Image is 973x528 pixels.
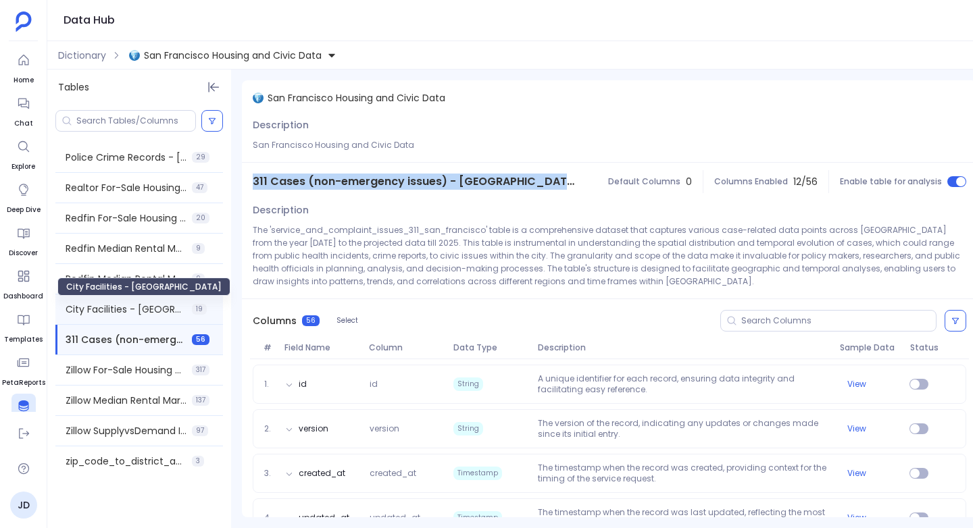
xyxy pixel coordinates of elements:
[840,176,942,187] span: Enable table for analysis
[253,118,309,132] span: Description
[3,291,43,302] span: Dashboard
[686,175,692,188] span: 0
[192,152,209,163] span: 29
[47,70,231,105] div: Tables
[259,423,280,434] span: 2.
[9,248,38,259] span: Discover
[2,377,45,388] span: PetaReports
[4,307,43,345] a: Templates
[66,151,186,164] span: Police Crime Records - San Francisco
[364,379,449,390] span: id
[4,334,43,345] span: Templates
[144,49,322,62] span: San Francisco Housing and Civic Data
[299,512,349,523] button: updated_at
[192,365,209,375] span: 317
[714,176,788,187] span: Columns Enabled
[302,315,320,326] span: 56
[11,161,36,172] span: Explore
[66,394,186,407] span: Zillow Median Rental Market - USA ZipCodes and Neighbourhood
[364,342,448,353] span: Column
[364,423,449,434] span: version
[847,512,866,523] button: View
[364,468,449,479] span: created_at
[66,363,186,377] span: Zillow For-Sale Housing Historical - USA Localities
[66,211,186,225] span: Redfin For-Sale Housing Historical - USA
[11,48,36,86] a: Home
[192,456,204,467] span: 3
[532,373,834,395] p: A unique identifier for each record, ensuring data integrity and facilitating easy reference.
[76,115,195,126] input: Search Tables/Columns
[192,243,205,254] span: 9
[253,174,578,190] span: 311 Cases (non-emergency issues) - [GEOGRAPHIC_DATA]
[299,379,307,390] button: id
[11,118,36,129] span: Chat
[847,423,866,434] button: View
[66,424,186,438] span: Zillow SupplyvsDemand Index - USA+Cities
[2,350,45,388] a: PetaReports
[192,273,205,284] span: 9
[453,467,502,480] span: Timestamp
[192,182,207,193] span: 47
[11,91,36,129] a: Chat
[66,454,186,468] span: zip_code_to_district_and_neighbourhood_association
[448,342,532,353] span: Data Type
[741,315,936,326] input: Search Columns
[6,394,41,431] a: Data Hub
[279,342,364,353] span: Field Name
[129,50,140,61] img: iceberg.svg
[66,181,186,194] span: Realtor For-Sale Housing Historical - All Cities
[453,511,502,525] span: Timestamp
[9,221,38,259] a: Discover
[834,342,905,353] span: Sample Data
[192,395,209,406] span: 137
[532,463,834,484] p: The timestamp when the record was created, providing context for the timing of the service request.
[192,334,209,345] span: 56
[64,11,115,30] h1: Data Hub
[259,512,280,523] span: 4.
[58,49,106,62] span: Dictionary
[364,512,449,523] span: updated_at
[532,342,834,353] span: Description
[253,223,966,288] p: The 'service_and_complaint_issues_311_san_francisco' table is a comprehensive dataset that captur...
[793,175,818,188] span: 12 / 56
[453,422,483,435] span: String
[11,75,36,86] span: Home
[299,468,345,479] button: created_at
[66,333,186,346] span: 311 Cases (non-emergency issues) - San Francisco
[453,377,483,391] span: String
[192,425,208,436] span: 97
[253,203,309,217] span: Description
[10,492,37,519] a: JD
[126,45,339,66] button: San Francisco Housing and Civic Data
[3,264,43,302] a: Dashboard
[192,213,209,223] span: 20
[847,379,866,390] button: View
[532,418,834,440] p: The version of the record, indicating any updates or changes made since its initial entry.
[253,93,264,103] img: iceberg.svg
[847,468,866,479] button: View
[66,242,186,255] span: Redfin Median Rental Market - San Francisco
[204,78,223,97] button: Hide Tables
[66,302,186,316] span: City Facilities - San Francisco
[66,272,186,286] span: Redfin Median Rental Market - USA
[192,304,207,315] span: 19
[11,134,36,172] a: Explore
[253,138,966,151] p: San Francisco Housing and Civic Data
[258,342,279,353] span: #
[608,176,680,187] span: Default Columns
[259,468,280,479] span: 3.
[253,314,297,327] span: Columns
[259,379,280,390] span: 1.
[16,11,32,32] img: petavue logo
[7,205,41,215] span: Deep Dive
[905,342,933,353] span: Status
[268,91,445,105] span: San Francisco Housing and Civic Data
[57,278,230,296] div: City Facilities - [GEOGRAPHIC_DATA]
[299,423,328,434] button: version
[328,312,367,329] button: Select
[7,178,41,215] a: Deep Dive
